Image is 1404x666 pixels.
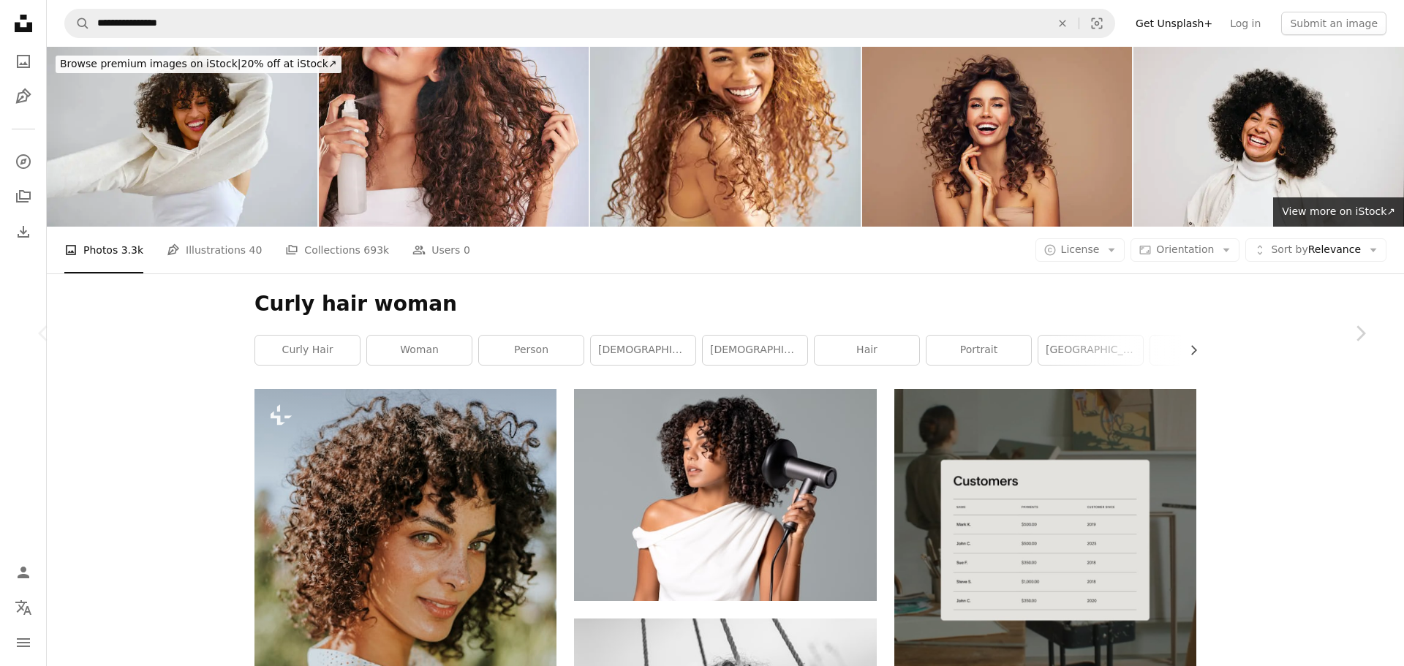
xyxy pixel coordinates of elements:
[367,336,472,365] a: woman
[60,58,241,69] span: Browse premium images on iStock |
[926,336,1031,365] a: portrait
[1127,12,1221,35] a: Get Unsplash+
[1156,243,1214,255] span: Orientation
[64,9,1115,38] form: Find visuals sitewide
[47,47,350,82] a: Browse premium images on iStock|20% off at iStock↗
[254,291,1196,317] h1: Curly hair woman
[1131,238,1239,262] button: Orientation
[1271,243,1361,257] span: Relevance
[65,10,90,37] button: Search Unsplash
[1133,47,1404,227] img: Happy young woman of color smiling at the camera in a studio
[574,488,876,502] a: a woman blow drying her hair with a hair dryer
[1079,10,1114,37] button: Visual search
[1221,12,1269,35] a: Log in
[815,336,919,365] a: hair
[1281,12,1386,35] button: Submit an image
[1046,10,1079,37] button: Clear
[1271,243,1307,255] span: Sort by
[574,389,876,600] img: a woman blow drying her hair with a hair dryer
[9,217,38,246] a: Download History
[254,609,556,622] a: Portrait of a beautiful woman
[9,147,38,176] a: Explore
[9,182,38,211] a: Collections
[703,336,807,365] a: [DEMOGRAPHIC_DATA] woman
[9,558,38,587] a: Log in / Sign up
[285,227,389,273] a: Collections 693k
[60,58,337,69] span: 20% off at iStock ↗
[47,47,317,227] img: Athletic Woman Putting on a Sweatshirt
[479,336,584,365] a: person
[1245,238,1386,262] button: Sort byRelevance
[1273,197,1404,227] a: View more on iStock↗
[1180,336,1196,365] button: scroll list to the right
[590,47,861,227] img: Portrait, smile and hair beauty with black woman on a studio gray background. Happy girl fashion ...
[591,336,695,365] a: [DEMOGRAPHIC_DATA]
[363,242,389,258] span: 693k
[249,242,263,258] span: 40
[1035,238,1125,262] button: License
[412,227,470,273] a: Users 0
[464,242,470,258] span: 0
[862,47,1133,227] img: Young beautiful woman
[9,82,38,111] a: Illustrations
[9,628,38,657] button: Menu
[319,47,589,227] img: Cropped shot of an unrecognizable young woman using hairspray in studio against a grey background
[47,47,1404,227] div: Blocked (specific): div[data-ad="true"]
[167,227,262,273] a: Illustrations 40
[9,593,38,622] button: Language
[1282,205,1395,217] span: View more on iStock ↗
[1038,336,1143,365] a: [GEOGRAPHIC_DATA]
[1150,336,1255,365] a: ca
[1316,263,1404,404] a: Next
[9,47,38,76] a: Photos
[255,336,360,365] a: curly hair
[1061,243,1100,255] span: License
